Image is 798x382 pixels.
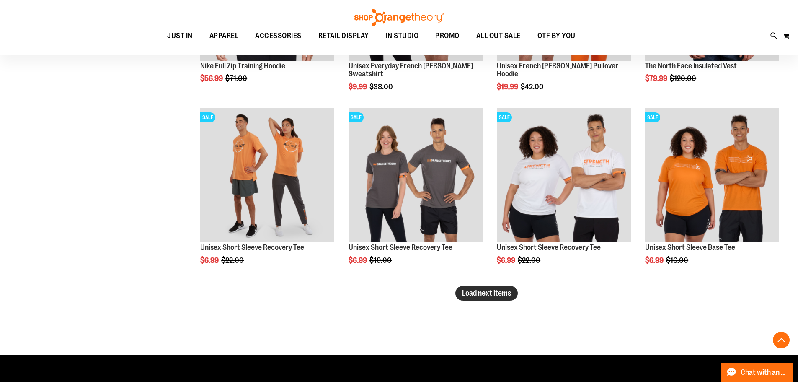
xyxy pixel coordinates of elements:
[670,74,697,83] span: $120.00
[645,74,669,83] span: $79.99
[349,62,473,78] a: Unisex Everyday French [PERSON_NAME] Sweatshirt
[200,112,215,122] span: SALE
[353,9,445,26] img: Shop Orangetheory
[318,26,369,45] span: RETAIL DISPLAY
[455,286,518,301] button: Load next items
[721,363,793,382] button: Chat with an Expert
[349,108,483,244] a: Product image for Unisex Short Sleeve Recovery TeeSALE
[518,256,542,265] span: $22.00
[200,62,285,70] a: Nike Full Zip Training Hoodie
[537,26,576,45] span: OTF BY YOU
[476,26,521,45] span: ALL OUT SALE
[497,108,631,244] a: Product image for Unisex Short Sleeve Recovery TeeSALE
[493,104,635,286] div: product
[200,108,334,244] a: Unisex Short Sleeve Recovery Tee primary imageSALE
[497,243,601,252] a: Unisex Short Sleeve Recovery Tee
[497,62,618,78] a: Unisex French [PERSON_NAME] Pullover Hoodie
[462,289,511,297] span: Load next items
[386,26,419,45] span: IN STUDIO
[200,74,224,83] span: $56.99
[349,243,452,252] a: Unisex Short Sleeve Recovery Tee
[200,243,304,252] a: Unisex Short Sleeve Recovery Tee
[349,83,368,91] span: $9.99
[369,256,393,265] span: $19.00
[167,26,193,45] span: JUST IN
[645,243,735,252] a: Unisex Short Sleeve Base Tee
[773,332,790,348] button: Back To Top
[645,108,779,244] a: Product image for Unisex Short Sleeve Base TeeSALE
[369,83,394,91] span: $38.00
[497,83,519,91] span: $19.99
[344,104,487,286] div: product
[349,256,368,265] span: $6.99
[225,74,248,83] span: $71.00
[666,256,690,265] span: $16.00
[645,256,665,265] span: $6.99
[741,369,788,377] span: Chat with an Expert
[497,108,631,242] img: Product image for Unisex Short Sleeve Recovery Tee
[521,83,545,91] span: $42.00
[200,108,334,242] img: Unisex Short Sleeve Recovery Tee primary image
[221,256,245,265] span: $22.00
[645,112,660,122] span: SALE
[645,108,779,242] img: Product image for Unisex Short Sleeve Base Tee
[255,26,302,45] span: ACCESSORIES
[349,108,483,242] img: Product image for Unisex Short Sleeve Recovery Tee
[435,26,460,45] span: PROMO
[349,112,364,122] span: SALE
[497,256,517,265] span: $6.99
[645,62,737,70] a: The North Face Insulated Vest
[196,104,338,286] div: product
[497,112,512,122] span: SALE
[209,26,239,45] span: APPAREL
[200,256,220,265] span: $6.99
[641,104,783,286] div: product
